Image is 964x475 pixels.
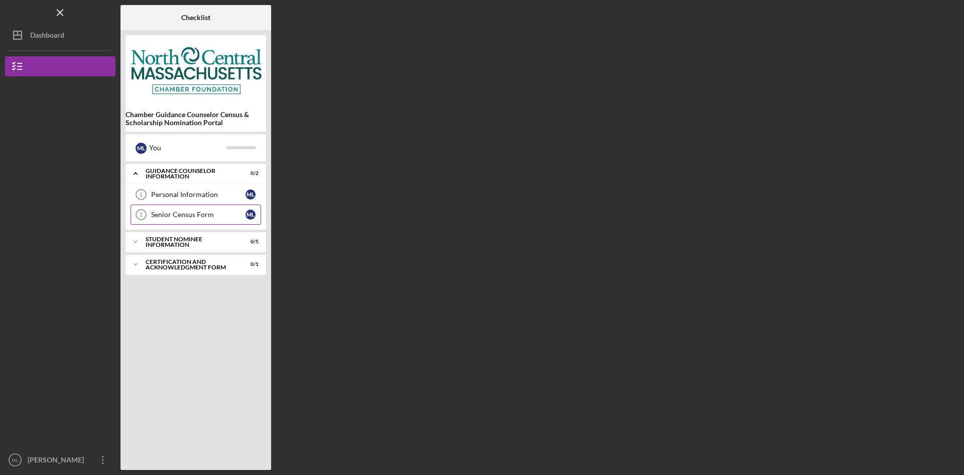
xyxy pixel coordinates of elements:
[126,40,266,101] img: Product logo
[136,143,147,154] div: M L
[146,259,233,270] div: Certification and Acknowledgment Form
[151,211,246,219] div: Senior Census Form
[181,14,210,22] b: Checklist
[240,170,259,176] div: 0 / 2
[131,205,261,225] a: 2Senior Census FormML
[12,457,19,463] text: ML
[140,192,143,198] tspan: 1
[140,212,143,218] tspan: 2
[151,191,246,199] div: Personal Information
[5,25,115,45] button: Dashboard
[149,139,226,156] div: You
[30,25,64,48] div: Dashboard
[246,210,256,220] div: M L
[25,450,90,472] div: [PERSON_NAME]
[126,111,266,127] b: Chamber Guidance Counselor Census & Scholarship Nomination Portal
[240,239,259,245] div: 0 / 5
[246,189,256,200] div: M L
[146,236,233,248] div: Student Nominee Information
[146,168,233,179] div: Guidance Counselor Information
[240,261,259,267] div: 0 / 1
[131,184,261,205] a: 1Personal InformationML
[5,450,115,470] button: ML[PERSON_NAME]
